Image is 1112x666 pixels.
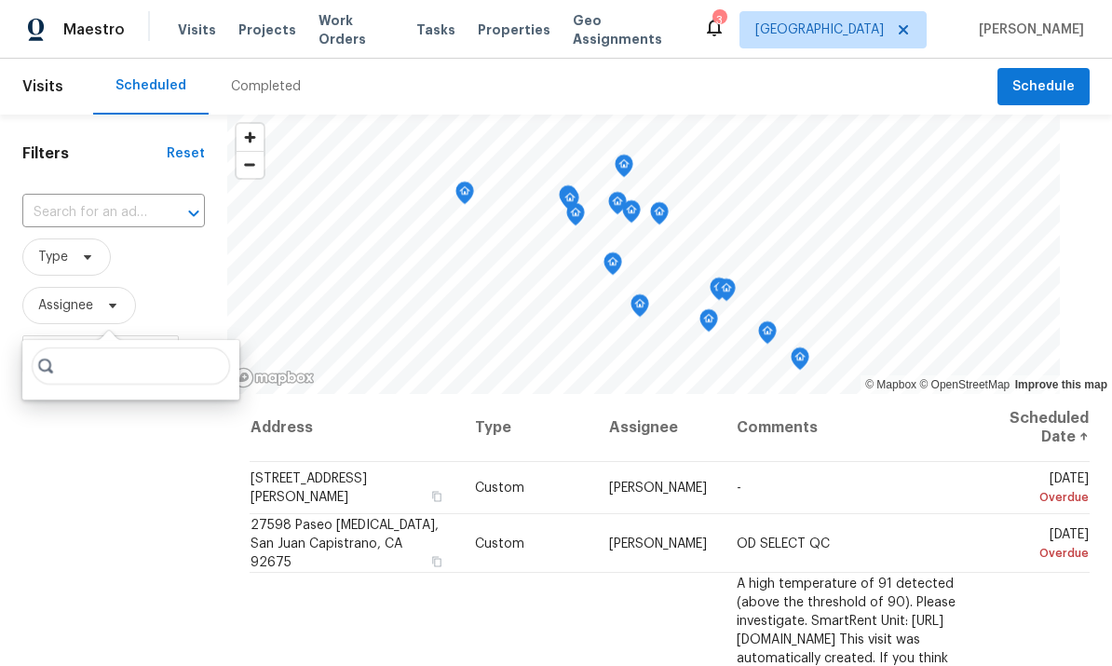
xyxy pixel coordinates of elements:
[1012,75,1075,99] span: Schedule
[737,482,741,495] span: -
[989,527,1089,562] span: [DATE]
[717,279,736,307] div: Map marker
[251,472,367,504] span: [STREET_ADDRESS][PERSON_NAME]
[22,66,63,107] span: Visits
[1015,378,1107,391] a: Improve this map
[971,20,1084,39] span: [PERSON_NAME]
[416,23,455,36] span: Tasks
[478,20,550,39] span: Properties
[989,543,1089,562] div: Overdue
[231,77,301,96] div: Completed
[428,552,445,569] button: Copy Address
[722,394,974,462] th: Comments
[573,11,681,48] span: Geo Assignments
[919,378,1010,391] a: OpenStreetMap
[178,20,216,39] span: Visits
[238,20,296,39] span: Projects
[737,537,830,550] span: OD SELECT QC
[181,200,207,226] button: Open
[475,482,524,495] span: Custom
[603,252,622,281] div: Map marker
[791,347,809,376] div: Map marker
[974,394,1090,462] th: Scheduled Date ↑
[608,192,627,221] div: Map marker
[428,488,445,505] button: Copy Address
[22,198,153,227] input: Search for an address...
[755,20,884,39] span: [GEOGRAPHIC_DATA]
[460,394,594,462] th: Type
[865,378,916,391] a: Mapbox
[710,278,728,306] div: Map marker
[237,124,264,151] button: Zoom in
[227,115,1060,394] canvas: Map
[699,309,718,338] div: Map marker
[38,296,93,315] span: Assignee
[233,367,315,388] a: Mapbox homepage
[615,155,633,183] div: Map marker
[609,537,707,550] span: [PERSON_NAME]
[631,294,649,323] div: Map marker
[609,482,707,495] span: [PERSON_NAME]
[758,321,777,350] div: Map marker
[38,248,68,266] span: Type
[997,68,1090,106] button: Schedule
[63,20,125,39] span: Maestro
[989,472,1089,507] span: [DATE]
[559,185,577,214] div: Map marker
[251,518,439,568] span: 27598 Paseo [MEDICAL_DATA], San Juan Capistrano, CA 92675
[475,537,524,550] span: Custom
[455,182,474,211] div: Map marker
[237,152,264,178] span: Zoom out
[115,76,186,95] div: Scheduled
[237,151,264,178] button: Zoom out
[650,202,669,231] div: Map marker
[712,11,726,30] div: 3
[167,144,205,163] div: Reset
[594,394,722,462] th: Assignee
[22,144,167,163] h1: Filters
[250,394,460,462] th: Address
[319,11,394,48] span: Work Orders
[561,188,579,217] div: Map marker
[566,203,585,232] div: Map marker
[622,200,641,229] div: Map marker
[989,488,1089,507] div: Overdue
